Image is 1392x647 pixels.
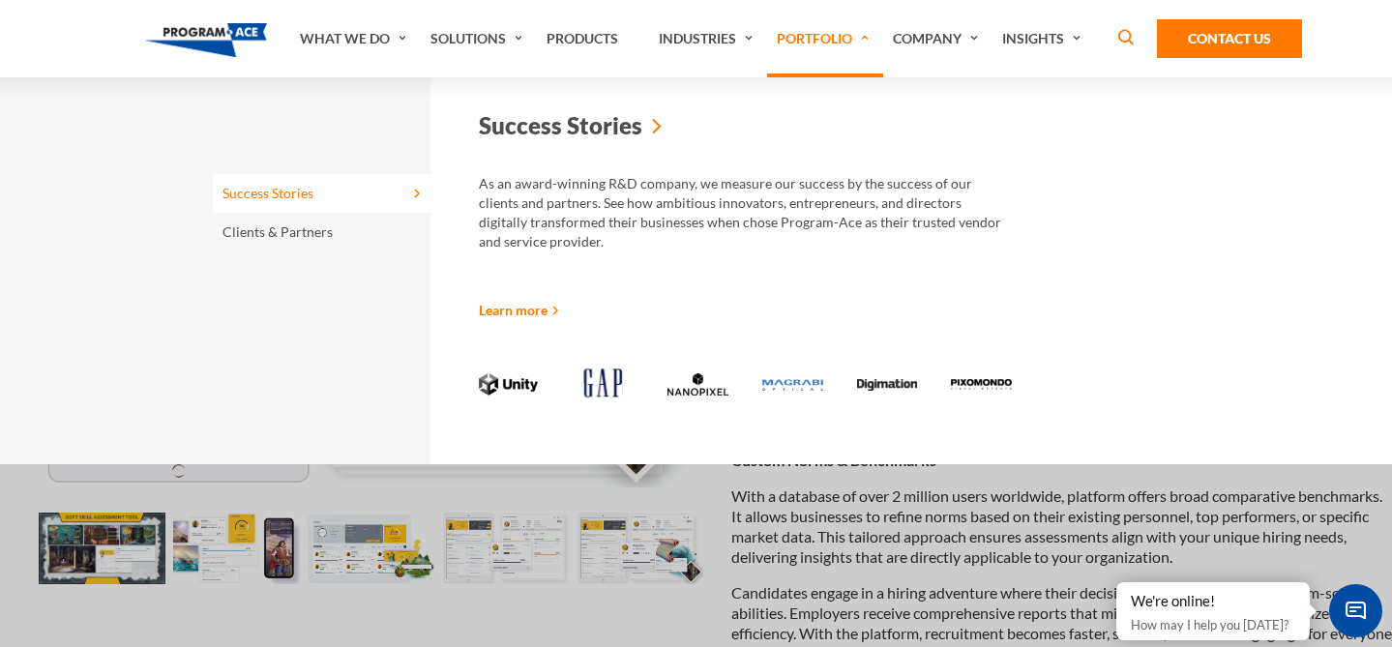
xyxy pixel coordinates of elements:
[762,379,823,392] img: Logo magrabi
[1131,613,1295,636] p: How may I help you [DATE]?
[1329,584,1382,637] span: Chat Widget
[145,23,268,57] img: Program-Ace
[479,77,1013,174] a: Success Stories
[573,368,634,397] img: Logo gap
[857,379,918,392] img: Logo digimation
[213,174,430,213] a: Success Stories
[479,373,540,396] img: Logo unity
[951,379,1012,390] img: Logo pixomondo
[1157,19,1302,58] a: Contact Us
[479,174,1013,251] p: As an award-winning R&D company, we measure our success by the success of our clients and partner...
[479,300,559,320] a: Learn more
[667,373,728,396] img: Logo nanopixel
[1131,592,1295,611] div: We're online!
[213,213,430,251] a: Clients & Partners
